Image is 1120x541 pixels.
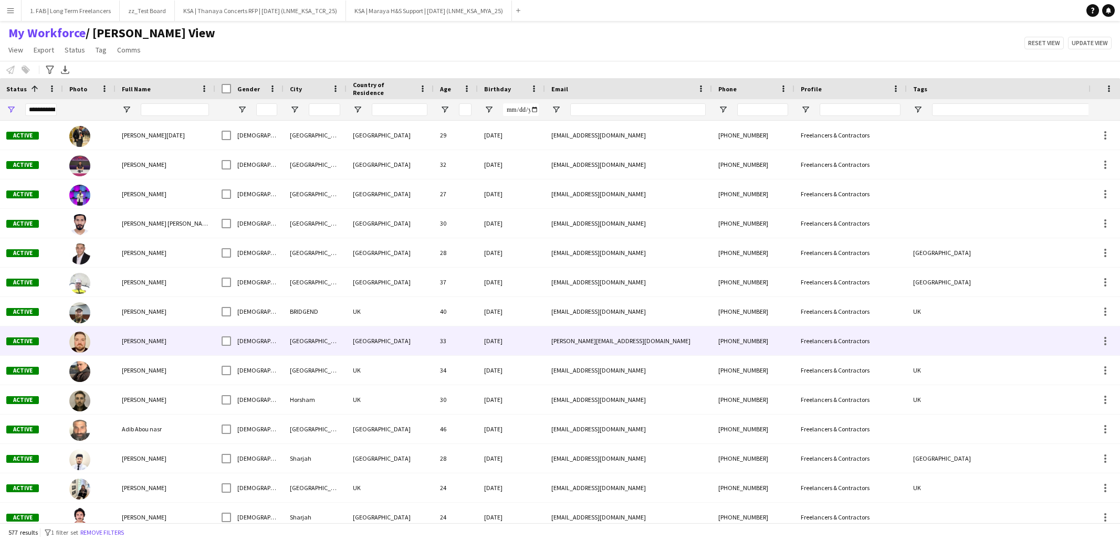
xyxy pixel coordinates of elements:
[122,219,212,227] span: [PERSON_NAME] [PERSON_NAME]
[256,103,277,116] input: Gender Filter Input
[122,307,166,315] span: [PERSON_NAME]
[794,238,907,267] div: Freelancers & Contractors
[545,415,712,443] div: [EMAIL_ADDRESS][DOMAIN_NAME]
[353,81,415,97] span: Country of Residence
[44,63,56,76] app-action-btn: Advanced filters
[34,45,54,55] span: Export
[122,105,131,114] button: Open Filter Menu
[231,268,284,296] div: [DEMOGRAPHIC_DATA]
[545,503,712,532] div: [EMAIL_ADDRESS][DOMAIN_NAME]
[6,279,39,287] span: Active
[122,513,166,521] span: [PERSON_NAME]
[718,105,728,114] button: Open Filter Menu
[712,179,794,208] div: [PHONE_NUMBER]
[478,356,545,385] div: [DATE]
[545,326,712,355] div: [PERSON_NAME][EMAIL_ADDRESS][DOMAIN_NAME]
[22,1,120,21] button: 1. FAB | Long Term Freelancers
[231,209,284,238] div: [DEMOGRAPHIC_DATA]
[794,356,907,385] div: Freelancers & Contractors
[434,121,478,150] div: 29
[503,103,539,116] input: Birthday Filter Input
[6,105,16,114] button: Open Filter Menu
[478,150,545,179] div: [DATE]
[284,121,347,150] div: [GEOGRAPHIC_DATA]
[96,45,107,55] span: Tag
[545,385,712,414] div: [EMAIL_ADDRESS][DOMAIN_NAME]
[353,337,411,345] span: [GEOGRAPHIC_DATA]
[353,131,411,139] span: [GEOGRAPHIC_DATA]
[440,105,449,114] button: Open Filter Menu
[122,425,162,433] span: Adib Abou nasr
[231,385,284,414] div: [DEMOGRAPHIC_DATA]
[545,297,712,326] div: [EMAIL_ADDRESS][DOMAIN_NAME]
[237,105,247,114] button: Open Filter Menu
[478,473,545,502] div: [DATE]
[8,25,86,41] a: My Workforce
[284,356,347,385] div: [GEOGRAPHIC_DATA]
[794,503,907,532] div: Freelancers & Contractors
[484,105,494,114] button: Open Filter Menu
[794,326,907,355] div: Freelancers & Contractors
[478,121,545,150] div: [DATE]
[434,326,478,355] div: 33
[69,243,90,264] img: Abdullah Abdullah
[794,473,907,502] div: Freelancers & Contractors
[551,105,561,114] button: Open Filter Menu
[122,278,166,286] span: [PERSON_NAME]
[141,103,209,116] input: Full Name Filter Input
[284,209,347,238] div: [GEOGRAPHIC_DATA]
[434,268,478,296] div: 37
[237,85,260,93] span: Gender
[51,528,78,536] span: 1 filter set
[545,268,712,296] div: [EMAIL_ADDRESS][DOMAIN_NAME]
[353,249,411,257] span: [GEOGRAPHIC_DATA]
[712,268,794,296] div: [PHONE_NUMBER]
[6,396,39,404] span: Active
[712,121,794,150] div: [PHONE_NUMBER]
[69,214,90,235] img: Abdul basit Shamim ahmed
[231,179,284,208] div: [DEMOGRAPHIC_DATA]
[122,396,166,404] span: [PERSON_NAME]
[6,426,39,433] span: Active
[284,326,347,355] div: [GEOGRAPHIC_DATA]
[231,326,284,355] div: [DEMOGRAPHIC_DATA]
[6,337,39,345] span: Active
[712,444,794,473] div: [PHONE_NUMBER]
[434,179,478,208] div: 27
[284,150,347,179] div: [GEOGRAPHIC_DATA]
[113,43,145,57] a: Comms
[78,527,126,538] button: Remove filters
[434,503,478,532] div: 24
[545,356,712,385] div: [EMAIL_ADDRESS][DOMAIN_NAME]
[478,268,545,296] div: [DATE]
[570,103,706,116] input: Email Filter Input
[175,1,346,21] button: KSA | Thanaya Concerts RFP | [DATE] (LNME_KSA_TCR_25)
[6,367,39,375] span: Active
[353,307,361,315] span: UK
[122,337,166,345] span: [PERSON_NAME]
[231,150,284,179] div: [DEMOGRAPHIC_DATA]
[478,503,545,532] div: [DATE]
[712,503,794,532] div: [PHONE_NUMBER]
[801,85,822,93] span: Profile
[794,385,907,414] div: Freelancers & Contractors
[69,126,90,147] img: Abdallah Ramadan
[478,297,545,326] div: [DATE]
[478,385,545,414] div: [DATE]
[6,484,39,492] span: Active
[69,273,90,294] img: Abiola Adebesin
[346,1,512,21] button: KSA | Maraya H&S Support | [DATE] (LNME_KSA_MYA_25)
[434,150,478,179] div: 32
[434,415,478,443] div: 46
[284,238,347,267] div: [GEOGRAPHIC_DATA]
[794,268,907,296] div: Freelancers & Contractors
[353,454,411,462] span: [GEOGRAPHIC_DATA]
[353,366,361,374] span: UK
[1068,37,1112,49] button: Update view
[372,103,427,116] input: Country of Residence Filter Input
[545,121,712,150] div: [EMAIL_ADDRESS][DOMAIN_NAME]
[545,238,712,267] div: [EMAIL_ADDRESS][DOMAIN_NAME]
[6,514,39,522] span: Active
[6,190,39,198] span: Active
[6,249,39,257] span: Active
